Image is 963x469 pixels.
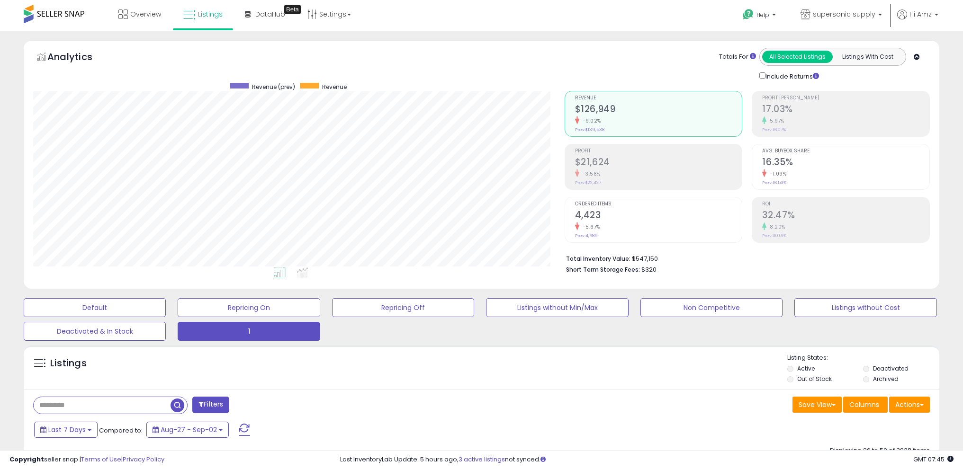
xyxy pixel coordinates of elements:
label: Deactivated [873,364,909,372]
span: Revenue [322,83,347,91]
button: Last 7 Days [34,422,98,438]
div: Tooltip anchor [284,5,301,14]
i: Get Help [742,9,754,20]
span: Profit [PERSON_NAME] [762,96,929,101]
h2: 17.03% [762,104,929,116]
small: Prev: 16.07% [762,127,786,133]
small: -5.67% [579,223,600,230]
b: Short Term Storage Fees: [566,265,640,274]
h2: $21,624 [575,157,742,169]
div: Displaying 26 to 50 of 3938 items [830,446,930,455]
span: 2025-09-10 07:45 GMT [913,455,954,464]
button: Actions [889,397,930,413]
button: 1 [178,322,320,341]
small: Prev: 4,689 [575,233,598,239]
small: -9.02% [579,117,601,124]
div: Totals For [719,53,756,62]
span: Ordered Items [575,202,742,207]
small: Prev: 30.01% [762,233,786,239]
b: Total Inventory Value: [566,255,630,263]
span: Overview [130,9,161,19]
h2: $126,949 [575,104,742,116]
a: Hi Amz [897,9,938,31]
button: Listings without Min/Max [486,298,628,317]
li: $547,150 [566,252,923,264]
small: 8.20% [766,223,785,230]
a: 3 active listings [459,455,505,464]
button: Listings without Cost [794,298,936,317]
button: All Selected Listings [762,51,833,63]
div: seller snap | | [9,455,164,464]
button: Repricing Off [332,298,474,317]
a: Privacy Policy [123,455,164,464]
strong: Copyright [9,455,44,464]
button: Non Competitive [640,298,783,317]
a: Terms of Use [81,455,121,464]
button: Filters [192,397,229,413]
span: Revenue (prev) [252,83,295,91]
label: Archived [873,375,899,383]
button: Columns [843,397,888,413]
button: Default [24,298,166,317]
span: ROI [762,202,929,207]
h2: 32.47% [762,210,929,222]
span: $320 [641,265,657,274]
small: Prev: $22,427 [575,180,601,186]
span: Profit [575,149,742,154]
small: -3.58% [579,170,601,177]
label: Out of Stock [797,375,832,383]
span: Listings [198,9,223,19]
span: Avg. Buybox Share [762,149,929,154]
span: Last 7 Days [48,425,86,434]
a: Help [735,1,785,31]
button: Deactivated & In Stock [24,322,166,341]
h2: 4,423 [575,210,742,222]
span: Revenue [575,96,742,101]
button: Save View [792,397,842,413]
small: 5.97% [766,117,784,124]
h5: Analytics [47,50,111,66]
span: Help [756,11,769,19]
span: Compared to: [99,426,143,435]
span: Hi Amz [909,9,932,19]
button: Listings With Cost [832,51,903,63]
span: Aug-27 - Sep-02 [161,425,217,434]
span: DataHub [255,9,285,19]
small: Prev: $139,538 [575,127,604,133]
div: Last InventoryLab Update: 5 hours ago, not synced. [340,455,954,464]
small: Prev: 16.53% [762,180,786,186]
span: Columns [849,400,879,409]
button: Repricing On [178,298,320,317]
button: Aug-27 - Sep-02 [146,422,229,438]
small: -1.09% [766,170,786,177]
label: Active [797,364,815,372]
h5: Listings [50,357,87,370]
h2: 16.35% [762,157,929,169]
span: supersonic supply [813,9,875,19]
div: Include Returns [752,71,830,81]
p: Listing States: [787,354,939,363]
